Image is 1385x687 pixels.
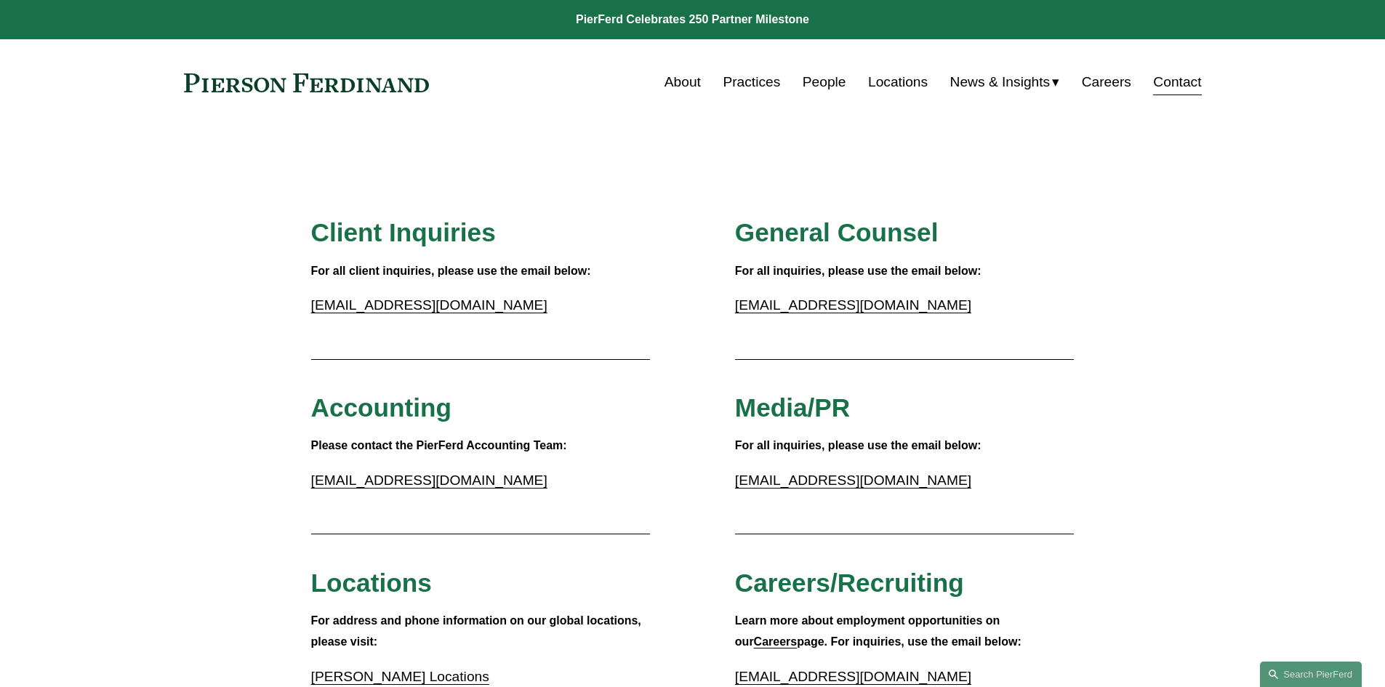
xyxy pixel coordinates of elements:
[735,297,971,313] a: [EMAIL_ADDRESS][DOMAIN_NAME]
[1153,68,1201,96] a: Contact
[735,614,1003,648] strong: Learn more about employment opportunities on our
[754,635,798,648] a: Careers
[797,635,1021,648] strong: page. For inquiries, use the email below:
[311,265,591,277] strong: For all client inquiries, please use the email below:
[311,614,645,648] strong: For address and phone information on our global locations, please visit:
[311,473,547,488] a: [EMAIL_ADDRESS][DOMAIN_NAME]
[311,569,432,597] span: Locations
[311,218,496,246] span: Client Inquiries
[950,68,1060,96] a: folder dropdown
[735,473,971,488] a: [EMAIL_ADDRESS][DOMAIN_NAME]
[723,68,780,96] a: Practices
[803,68,846,96] a: People
[311,439,567,451] strong: Please contact the PierFerd Accounting Team:
[311,393,452,422] span: Accounting
[735,669,971,684] a: [EMAIL_ADDRESS][DOMAIN_NAME]
[735,265,981,277] strong: For all inquiries, please use the email below:
[311,297,547,313] a: [EMAIL_ADDRESS][DOMAIN_NAME]
[1260,662,1362,687] a: Search this site
[735,393,850,422] span: Media/PR
[311,669,489,684] a: [PERSON_NAME] Locations
[735,218,939,246] span: General Counsel
[735,439,981,451] strong: For all inquiries, please use the email below:
[950,70,1051,95] span: News & Insights
[1082,68,1131,96] a: Careers
[665,68,701,96] a: About
[735,569,964,597] span: Careers/Recruiting
[868,68,928,96] a: Locations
